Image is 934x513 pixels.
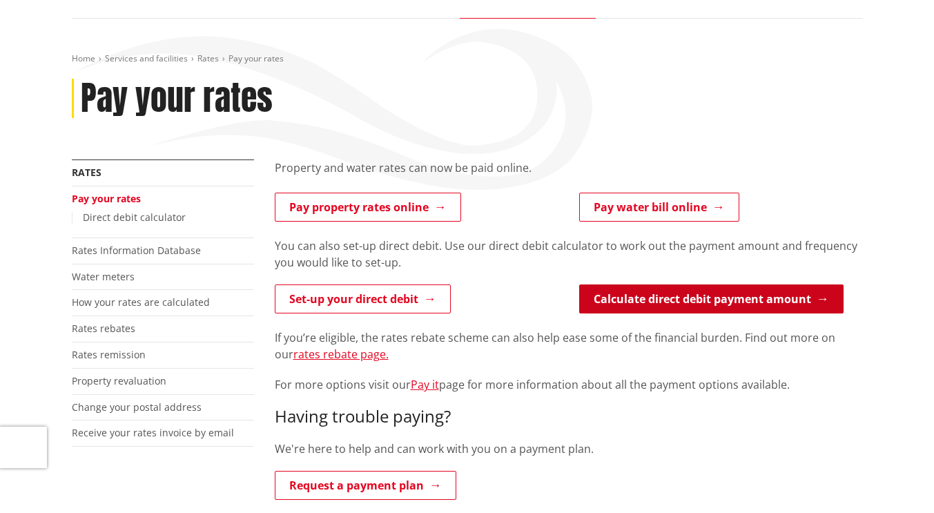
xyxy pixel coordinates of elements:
a: Property revaluation [72,374,166,387]
a: Pay water bill online [579,193,739,222]
a: How your rates are calculated [72,296,210,309]
a: Pay your rates [72,192,141,205]
a: Home [72,52,95,64]
a: Water meters [72,270,135,283]
a: Pay it [411,377,439,392]
a: Pay property rates online [275,193,461,222]
a: Receive your rates invoice by email [72,426,234,439]
div: Property and water rates can now be paid online. [275,159,863,193]
span: Pay your rates [228,52,284,64]
nav: breadcrumb [72,53,863,65]
a: Direct debit calculator [83,211,186,224]
a: Set-up your direct debit [275,284,451,313]
a: rates rebate page. [293,347,389,362]
a: Rates remission [72,348,146,361]
a: Rates [197,52,219,64]
a: Services and facilities [105,52,188,64]
h3: Having trouble paying? [275,407,863,427]
p: You can also set-up direct debit. Use our direct debit calculator to work out the payment amount ... [275,238,863,271]
a: Rates rebates [72,322,135,335]
p: We're here to help and can work with you on a payment plan. [275,441,863,457]
p: If you’re eligible, the rates rebate scheme can also help ease some of the financial burden. Find... [275,329,863,362]
h1: Pay your rates [81,79,273,119]
p: For more options visit our page for more information about all the payment options available. [275,376,863,393]
iframe: Messenger Launcher [870,455,920,505]
a: Calculate direct debit payment amount [579,284,844,313]
a: Rates [72,166,101,179]
a: Request a payment plan [275,471,456,500]
a: Rates Information Database [72,244,201,257]
a: Change your postal address [72,400,202,414]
